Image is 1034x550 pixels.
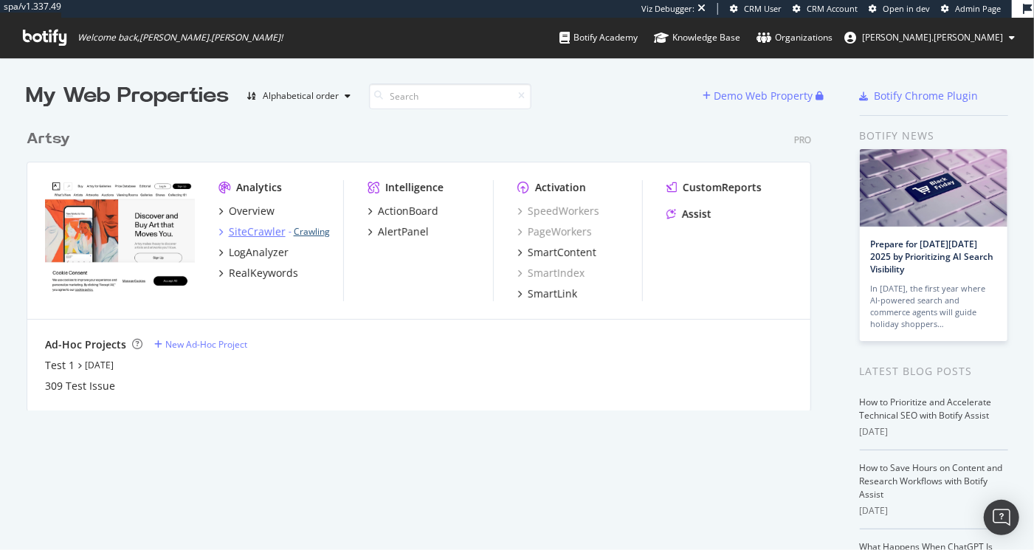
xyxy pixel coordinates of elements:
a: SmartContent [517,245,596,260]
div: Intelligence [385,180,444,195]
div: New Ad-Hoc Project [165,338,247,351]
div: Organizations [756,30,833,45]
div: Viz Debugger: [641,3,694,15]
a: CRM Account [793,3,858,15]
a: CustomReports [666,180,762,195]
a: Overview [218,204,274,219]
img: Prepare for Black Friday 2025 by Prioritizing AI Search Visibility [860,149,1007,227]
div: Botify news [860,128,1008,144]
div: Activation [534,180,585,195]
a: How to Save Hours on Content and Research Workflows with Botify Assist [860,461,1003,501]
div: Ad-Hoc Projects [45,337,126,352]
span: Admin Page [955,3,1001,14]
a: SmartIndex [517,266,584,281]
div: Artsy [27,128,70,150]
a: LogAnalyzer [218,245,288,260]
div: LogAnalyzer [228,245,288,260]
img: artsy.net [45,180,195,300]
a: Organizations [756,18,833,58]
span: CRM User [744,3,782,14]
div: grid [27,111,823,410]
div: SiteCrawler [228,224,285,239]
a: SpeedWorkers [517,204,599,219]
a: SmartLink [517,286,576,301]
span: CRM Account [807,3,858,14]
div: Demo Web Property [714,89,813,103]
div: Botify Academy [559,30,638,45]
a: CRM User [730,3,782,15]
div: Botify Chrome Plugin [875,89,979,103]
div: Latest Blog Posts [860,363,1008,379]
div: [DATE] [860,425,1008,439]
a: Crawling [293,225,329,238]
div: Overview [228,204,274,219]
a: Test 1 [45,358,75,373]
div: AlertPanel [378,224,429,239]
div: SmartContent [527,245,596,260]
a: Assist [666,207,711,221]
div: Pro [794,134,811,146]
div: Knowledge Base [654,30,740,45]
a: AlertPanel [368,224,429,239]
div: CustomReports [683,180,762,195]
a: How to Prioritize and Accelerate Technical SEO with Botify Assist [860,396,992,422]
a: 309 Test Issue [45,379,115,393]
div: - [288,225,329,238]
div: Open Intercom Messenger [984,500,1019,535]
div: My Web Properties [27,81,230,111]
div: In [DATE], the first year where AI-powered search and commerce agents will guide holiday shoppers… [871,283,996,330]
div: Analytics [235,180,281,195]
div: Assist [682,207,711,221]
a: Demo Web Property [703,89,816,102]
div: Alphabetical order [263,92,340,100]
a: [DATE] [85,359,114,371]
div: ActionBoard [378,204,438,219]
span: Open in dev [883,3,930,14]
a: New Ad-Hoc Project [154,338,247,351]
a: RealKeywords [218,266,297,281]
div: SmartLink [527,286,576,301]
button: [PERSON_NAME].[PERSON_NAME] [833,26,1027,49]
a: Prepare for [DATE][DATE] 2025 by Prioritizing AI Search Visibility [871,238,994,275]
a: Open in dev [869,3,930,15]
button: Alphabetical order [241,84,357,108]
input: Search [369,83,531,109]
div: RealKeywords [228,266,297,281]
a: Botify Chrome Plugin [860,89,979,103]
a: ActionBoard [368,204,438,219]
a: Artsy [27,128,76,150]
a: Knowledge Base [654,18,740,58]
span: Welcome back, [PERSON_NAME].[PERSON_NAME] ! [77,32,283,44]
a: SiteCrawler- Crawling [218,224,329,239]
button: Demo Web Property [703,84,816,108]
a: Admin Page [941,3,1001,15]
span: jeffrey.louella [862,31,1003,44]
a: Botify Academy [559,18,638,58]
a: PageWorkers [517,224,591,239]
div: [DATE] [860,504,1008,518]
